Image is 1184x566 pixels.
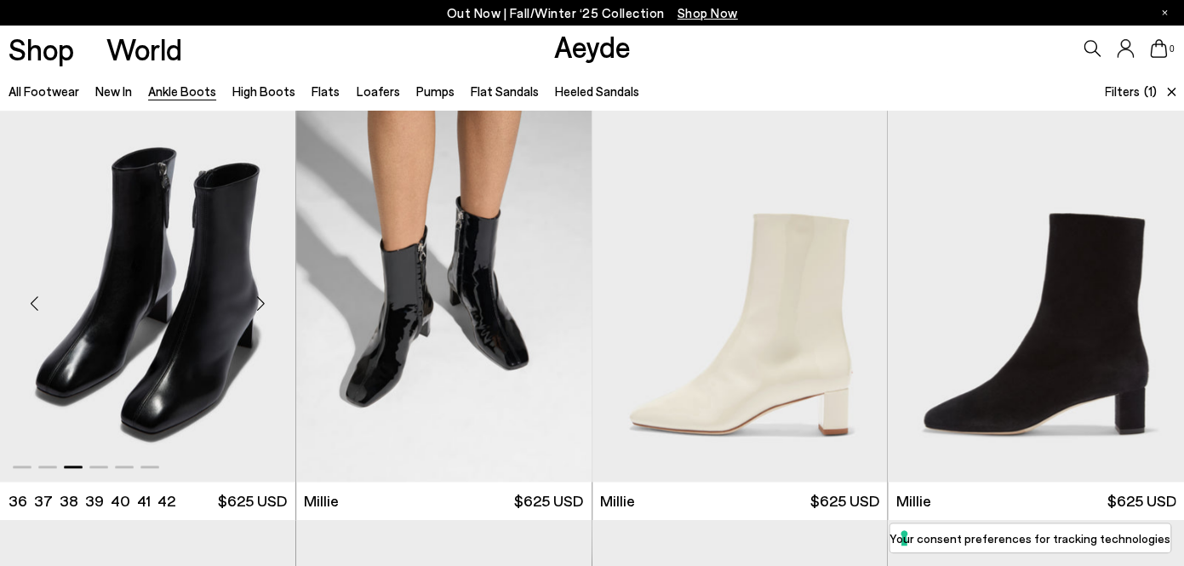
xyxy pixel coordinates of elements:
li: 38 [60,490,78,512]
p: Out Now | Fall/Winter ‘25 Collection [447,3,738,24]
div: Next slide [236,277,287,329]
a: Pumps [416,83,455,99]
button: Your consent preferences for tracking technologies [889,523,1170,552]
li: 36 [9,490,27,512]
a: World [106,34,182,64]
li: 42 [157,490,175,512]
li: 41 [137,490,151,512]
span: $625 USD [218,490,287,512]
span: $625 USD [1107,490,1175,512]
img: Millie Patent Ankle Boots [296,111,592,482]
a: High Boots [232,83,295,99]
a: Next slide Previous slide [592,111,888,482]
a: Millie $625 USD [888,482,1184,520]
label: Your consent preferences for tracking technologies [889,529,1170,547]
a: Millie $625 USD [296,482,592,520]
a: Heeled Sandals [555,83,639,99]
span: Navigate to /collections/new-in [678,5,738,20]
img: Millie Suede Ankle Boots [888,111,1184,482]
div: Previous slide [9,277,60,329]
a: Aeyde [553,28,630,64]
span: Millie [600,490,635,512]
span: $625 USD [514,490,583,512]
span: Millie [304,490,339,512]
a: 0 [1150,39,1167,58]
span: $625 USD [810,490,879,512]
ul: variant [9,490,170,512]
a: New In [95,83,132,99]
li: 40 [111,490,130,512]
div: 1 / 6 [592,111,888,482]
span: 0 [1167,44,1175,54]
a: All Footwear [9,83,79,99]
li: 39 [85,490,104,512]
span: Filters [1105,83,1140,99]
span: Millie [896,490,931,512]
a: Flat Sandals [471,83,539,99]
a: Millie $625 USD [592,482,888,520]
a: Shop [9,34,74,64]
img: Millie Patent Ankle Boots [592,111,888,482]
a: Ankle Boots [148,83,216,99]
a: Flats [312,83,340,99]
li: 37 [34,490,53,512]
span: (1) [1143,82,1156,101]
div: 2 / 6 [296,111,592,482]
a: Loafers [357,83,400,99]
a: Next slide Previous slide [296,111,592,482]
